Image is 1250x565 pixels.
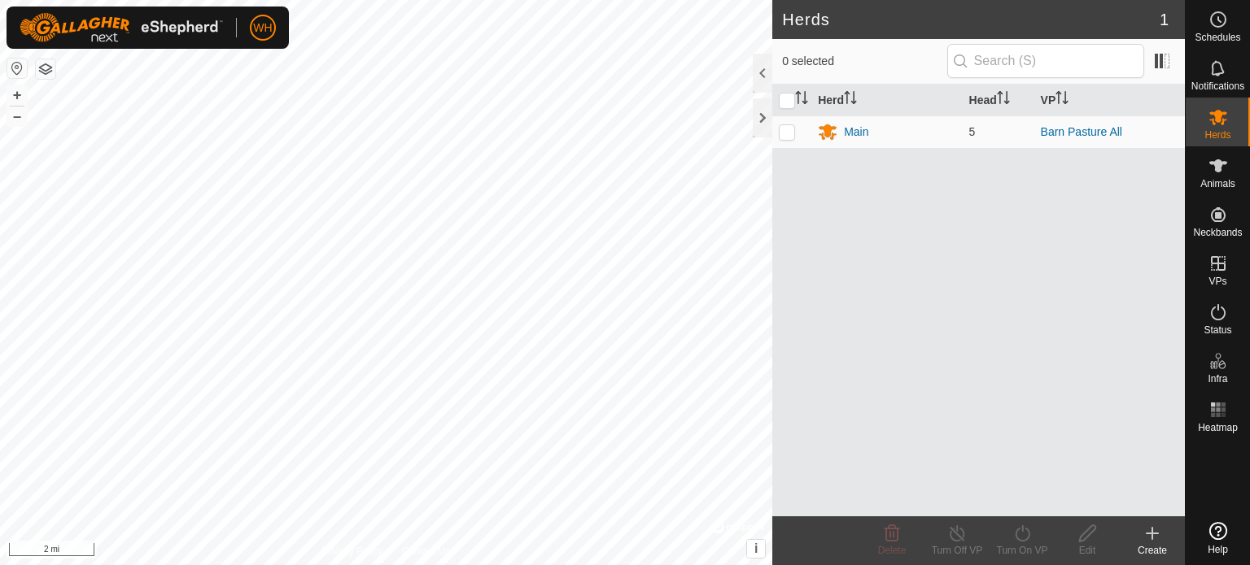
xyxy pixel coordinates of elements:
p-sorticon: Activate to sort [844,93,857,106]
div: Turn On VP [990,543,1055,558]
button: + [7,85,27,105]
th: Herd [811,85,962,116]
span: Status [1204,325,1231,335]
span: VPs [1208,276,1226,286]
span: 0 selected [782,53,946,70]
span: WH [253,20,272,37]
button: – [7,106,27,126]
button: Map Layers [36,59,55,79]
span: Herds [1204,130,1230,140]
a: Contact Us [402,544,450,558]
div: Create [1120,543,1185,558]
span: 5 [969,125,976,138]
span: Help [1208,545,1228,554]
th: Head [963,85,1034,116]
span: Schedules [1195,33,1240,42]
div: Turn Off VP [924,543,990,558]
span: 1 [1160,7,1169,32]
button: Reset Map [7,59,27,78]
span: Infra [1208,374,1227,384]
h2: Herds [782,10,1160,29]
input: Search (S) [947,44,1144,78]
span: Delete [878,545,907,556]
span: Neckbands [1193,228,1242,237]
a: Barn Pasture All [1041,125,1122,138]
p-sorticon: Activate to sort [997,93,1010,106]
span: Animals [1200,179,1235,189]
span: Notifications [1191,81,1244,91]
img: Gallagher Logo [20,13,223,42]
p-sorticon: Activate to sort [795,93,808,106]
button: i [747,540,765,558]
a: Privacy Policy [322,544,383,558]
div: Main [844,124,868,141]
th: VP [1034,85,1185,116]
span: Heatmap [1198,423,1238,432]
span: i [754,541,758,555]
p-sorticon: Activate to sort [1056,93,1069,106]
div: Edit [1055,543,1120,558]
a: Help [1186,515,1250,561]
